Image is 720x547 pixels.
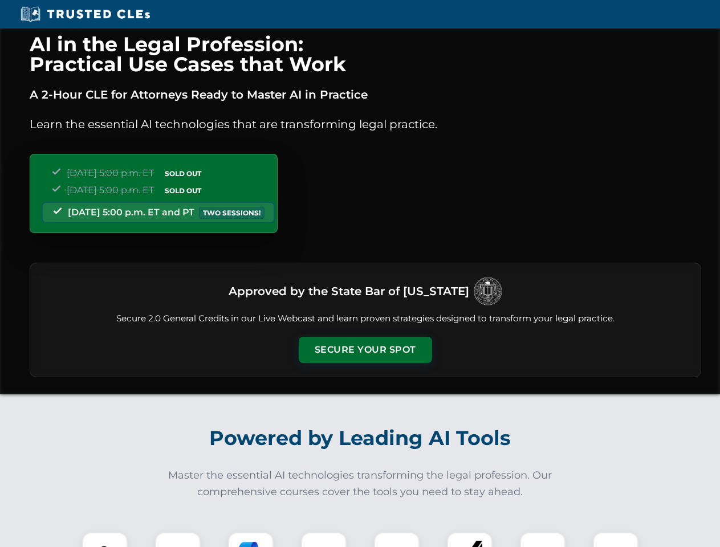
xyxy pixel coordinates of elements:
span: SOLD OUT [161,168,205,179]
img: Trusted CLEs [17,6,153,23]
span: [DATE] 5:00 p.m. ET [67,168,154,178]
h2: Powered by Leading AI Tools [44,418,676,458]
p: Secure 2.0 General Credits in our Live Webcast and learn proven strategies designed to transform ... [44,312,687,325]
p: Learn the essential AI technologies that are transforming legal practice. [30,115,701,133]
button: Secure Your Spot [299,337,432,363]
h1: AI in the Legal Profession: Practical Use Cases that Work [30,34,701,74]
img: Logo [474,277,502,305]
span: SOLD OUT [161,185,205,197]
p: Master the essential AI technologies transforming the legal profession. Our comprehensive courses... [161,467,560,500]
p: A 2-Hour CLE for Attorneys Ready to Master AI in Practice [30,85,701,104]
h3: Approved by the State Bar of [US_STATE] [229,281,469,301]
span: [DATE] 5:00 p.m. ET [67,185,154,195]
